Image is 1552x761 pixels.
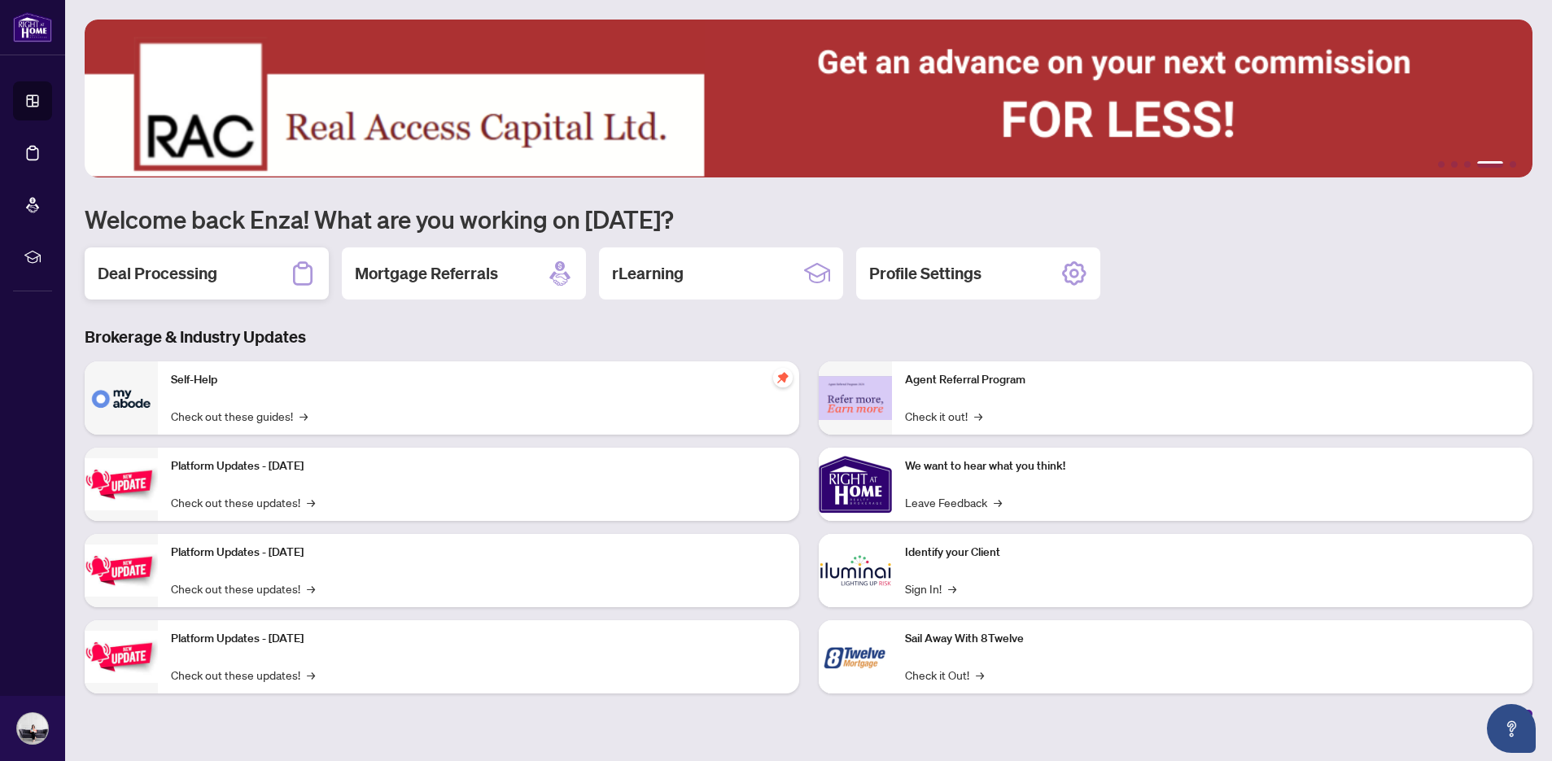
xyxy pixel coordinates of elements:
h3: Brokerage & Industry Updates [85,326,1532,348]
h2: Profile Settings [869,262,981,285]
h2: rLearning [612,262,684,285]
p: Platform Updates - [DATE] [171,630,786,648]
button: Open asap [1487,704,1536,753]
a: Check out these updates!→ [171,666,315,684]
p: Agent Referral Program [905,371,1520,389]
img: logo [13,12,52,42]
h2: Deal Processing [98,262,217,285]
img: Self-Help [85,361,158,435]
img: Slide 3 [85,20,1532,177]
img: Platform Updates - June 23, 2025 [85,631,158,682]
span: → [307,493,315,511]
a: Sign In!→ [905,579,956,597]
img: Agent Referral Program [819,376,892,421]
p: Self-Help [171,371,786,389]
button: 1 [1438,161,1445,168]
p: We want to hear what you think! [905,457,1520,475]
button: 3 [1464,161,1471,168]
span: → [974,407,982,425]
span: → [948,579,956,597]
a: Check out these updates!→ [171,579,315,597]
span: → [307,579,315,597]
a: Check it out!→ [905,407,982,425]
span: pushpin [773,368,793,387]
span: → [307,666,315,684]
p: Sail Away With 8Twelve [905,630,1520,648]
button: 2 [1451,161,1458,168]
p: Platform Updates - [DATE] [171,544,786,562]
a: Check it Out!→ [905,666,984,684]
img: Platform Updates - July 21, 2025 [85,458,158,510]
img: We want to hear what you think! [819,448,892,521]
img: Profile Icon [17,713,48,744]
span: → [299,407,308,425]
a: Leave Feedback→ [905,493,1002,511]
p: Identify your Client [905,544,1520,562]
p: Platform Updates - [DATE] [171,457,786,475]
img: Platform Updates - July 8, 2025 [85,545,158,596]
h2: Mortgage Referrals [355,262,498,285]
img: Identify your Client [819,534,892,607]
span: → [994,493,1002,511]
button: 4 [1477,161,1503,168]
a: Check out these guides!→ [171,407,308,425]
span: → [976,666,984,684]
a: Check out these updates!→ [171,493,315,511]
img: Sail Away With 8Twelve [819,620,892,693]
h1: Welcome back Enza! What are you working on [DATE]? [85,203,1532,234]
button: 5 [1510,161,1516,168]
